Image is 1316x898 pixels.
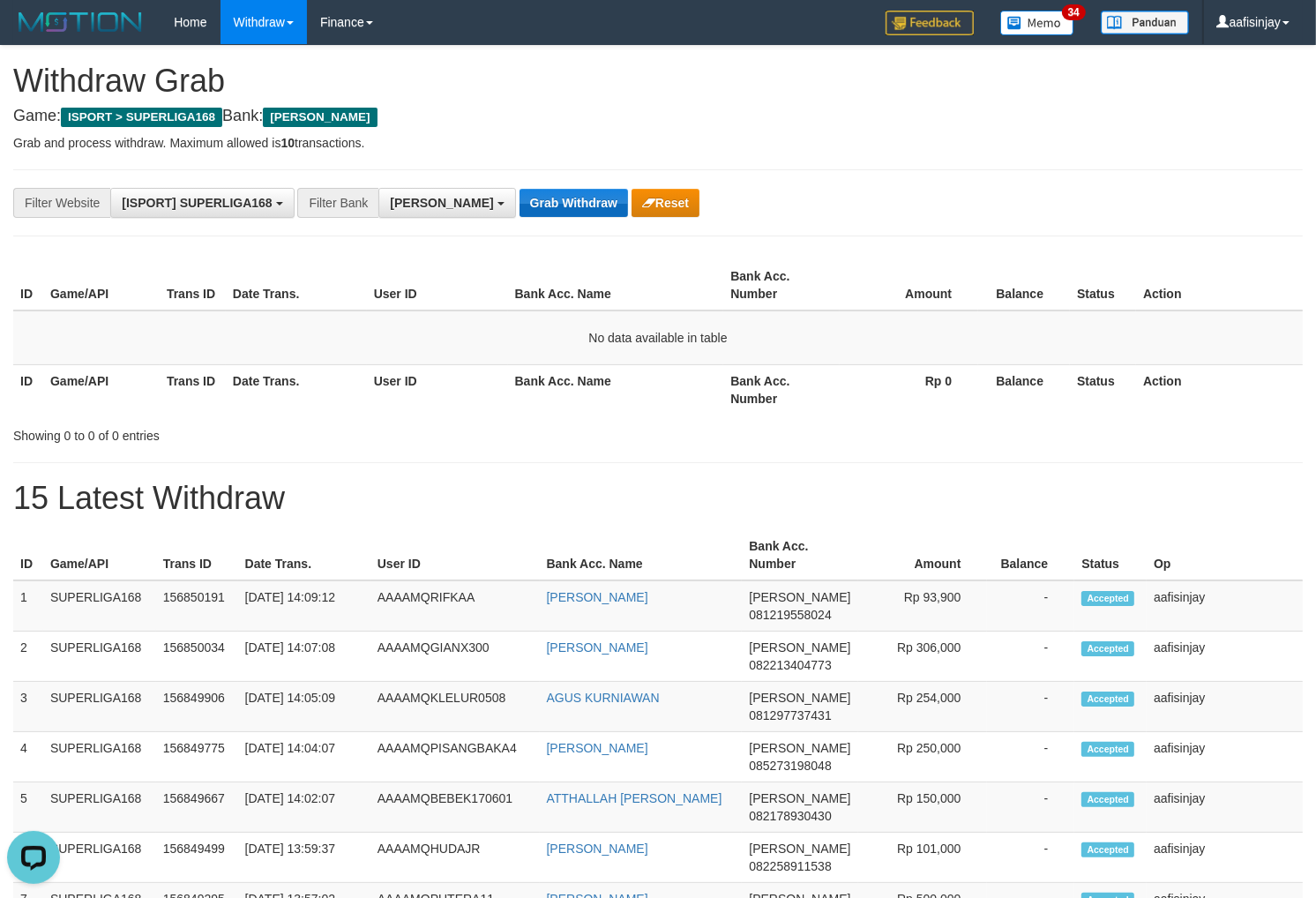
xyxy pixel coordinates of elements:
td: SUPERLIGA168 [43,833,156,883]
td: No data available in table [13,311,1303,365]
td: AAAAMQHUDAJR [370,833,540,883]
button: [PERSON_NAME] [378,188,515,218]
span: [PERSON_NAME] [749,791,850,805]
span: Copy 081219558024 to clipboard [749,608,831,622]
td: SUPERLIGA168 [43,580,156,632]
td: [DATE] 14:07:08 [238,632,370,682]
a: [PERSON_NAME] [547,842,648,856]
div: Filter Website [13,188,110,218]
span: Accepted [1081,792,1134,807]
th: Date Trans. [226,260,367,311]
th: Action [1136,364,1303,415]
td: aafisinjay [1147,782,1303,833]
td: Rp 306,000 [858,632,988,682]
td: Rp 254,000 [858,682,988,732]
td: AAAAMQRIFKAA [370,580,540,632]
td: Rp 250,000 [858,732,988,782]
span: Accepted [1081,742,1134,757]
h1: 15 Latest Withdraw [13,481,1303,516]
th: Status [1070,364,1136,415]
td: SUPERLIGA168 [43,632,156,682]
td: aafisinjay [1147,580,1303,632]
td: - [987,732,1074,782]
a: [PERSON_NAME] [547,741,648,755]
th: ID [13,260,43,311]
img: Button%20Memo.svg [1000,11,1074,35]
td: 1 [13,580,43,632]
td: - [987,682,1074,732]
th: Amount [858,530,988,580]
td: Rp 150,000 [858,782,988,833]
th: Trans ID [160,364,226,415]
th: ID [13,530,43,580]
div: Showing 0 to 0 of 0 entries [13,420,535,445]
span: [PERSON_NAME] [390,196,493,210]
span: Accepted [1081,842,1134,857]
td: 2 [13,632,43,682]
td: 156849775 [156,732,238,782]
span: 34 [1062,4,1086,20]
img: panduan.png [1101,11,1189,34]
th: Op [1147,530,1303,580]
th: Balance [987,530,1074,580]
div: Filter Bank [297,188,378,218]
span: Copy 081297737431 to clipboard [749,708,831,722]
th: Game/API [43,530,156,580]
td: AAAAMQGIANX300 [370,632,540,682]
th: Trans ID [160,260,226,311]
td: 4 [13,732,43,782]
span: [PERSON_NAME] [749,741,850,755]
td: 156850191 [156,580,238,632]
th: User ID [370,530,540,580]
td: 3 [13,682,43,732]
th: Bank Acc. Name [540,530,743,580]
img: Feedback.jpg [886,11,974,35]
th: Rp 0 [840,364,978,415]
td: SUPERLIGA168 [43,782,156,833]
td: Rp 93,900 [858,580,988,632]
span: ISPORT > SUPERLIGA168 [61,108,222,127]
button: [ISPORT] SUPERLIGA168 [110,188,294,218]
span: [ISPORT] SUPERLIGA168 [122,196,272,210]
td: 156849667 [156,782,238,833]
td: - [987,782,1074,833]
th: User ID [367,364,508,415]
span: [PERSON_NAME] [749,842,850,856]
td: AAAAMQPISANGBAKA4 [370,732,540,782]
th: Date Trans. [238,530,370,580]
button: Reset [632,189,699,217]
th: Status [1074,530,1147,580]
td: aafisinjay [1147,632,1303,682]
h1: Withdraw Grab [13,64,1303,99]
td: [DATE] 14:02:07 [238,782,370,833]
th: Trans ID [156,530,238,580]
span: Copy 085273198048 to clipboard [749,759,831,773]
th: Bank Acc. Number [742,530,857,580]
th: Bank Acc. Name [508,364,724,415]
td: 156850034 [156,632,238,682]
strong: 10 [280,136,295,150]
span: [PERSON_NAME] [749,691,850,705]
td: aafisinjay [1147,732,1303,782]
a: [PERSON_NAME] [547,640,648,655]
td: aafisinjay [1147,833,1303,883]
a: ATTHALLAH [PERSON_NAME] [547,791,722,805]
td: [DATE] 13:59:37 [238,833,370,883]
th: Balance [978,260,1070,311]
span: Accepted [1081,641,1134,656]
h4: Game: Bank: [13,108,1303,125]
th: User ID [367,260,508,311]
td: [DATE] 14:09:12 [238,580,370,632]
td: SUPERLIGA168 [43,682,156,732]
a: AGUS KURNIAWAN [547,691,660,705]
th: Amount [840,260,978,311]
td: 156849499 [156,833,238,883]
th: Bank Acc. Name [508,260,724,311]
th: Action [1136,260,1303,311]
th: Bank Acc. Number [723,364,840,415]
td: - [987,632,1074,682]
span: Copy 082258911538 to clipboard [749,859,831,873]
td: 5 [13,782,43,833]
td: AAAAMQKLELUR0508 [370,682,540,732]
td: [DATE] 14:04:07 [238,732,370,782]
